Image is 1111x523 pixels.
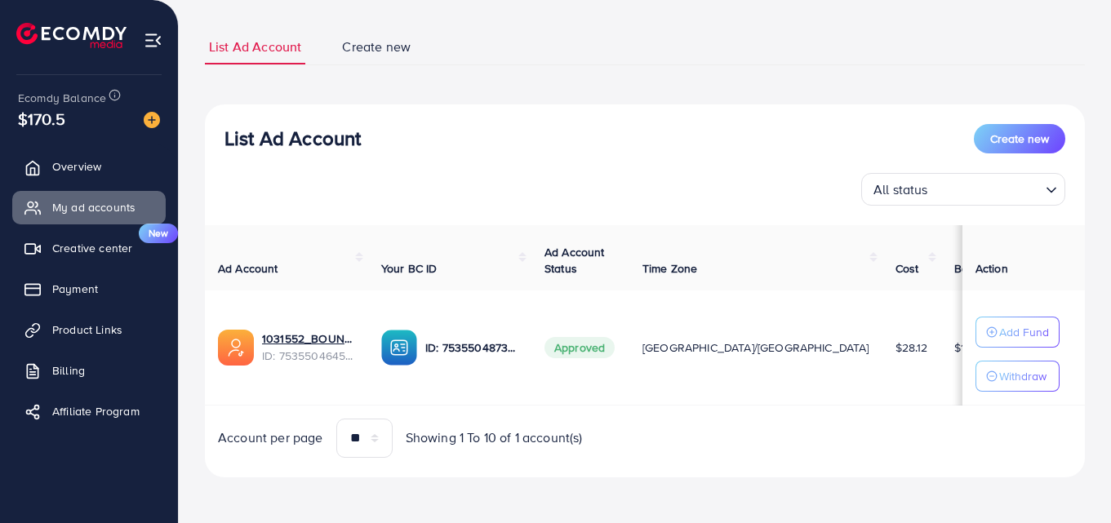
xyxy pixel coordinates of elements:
button: Withdraw [975,361,1060,392]
span: Showing 1 To 10 of 1 account(s) [406,428,583,447]
span: Overview [52,158,101,175]
img: ic-ba-acc.ded83a64.svg [381,330,417,366]
span: Time Zone [642,260,697,277]
a: Billing [12,354,166,387]
span: Ad Account Status [544,244,605,277]
span: List Ad Account [209,38,301,56]
button: Add Fund [975,317,1060,348]
span: Creative center [52,240,132,256]
span: Action [975,260,1008,277]
input: Search for option [933,175,1039,202]
p: Add Fund [999,322,1049,342]
a: Overview [12,150,166,183]
p: Withdraw [999,366,1047,386]
span: Ad Account [218,260,278,277]
span: New [139,224,178,243]
a: 1031552_BOUNTY BOWL_1754496566037 [262,330,355,347]
img: menu [144,31,162,50]
span: Create new [990,131,1049,147]
a: My ad accounts [12,191,166,224]
a: Product Links [12,313,166,346]
iframe: Chat [1042,450,1099,511]
span: Your BC ID [381,260,438,277]
img: image [144,112,160,128]
img: logo [16,23,127,48]
button: Create new [974,124,1065,153]
div: <span class='underline'>1031552_BOUNTY BOWL_1754496566037</span></br>7535504645003919368 [262,330,355,364]
a: Payment [12,273,166,305]
span: Approved [544,337,615,358]
span: ID: 7535504645003919368 [262,348,355,364]
span: My ad accounts [52,199,136,215]
span: [GEOGRAPHIC_DATA]/[GEOGRAPHIC_DATA] [642,339,869,356]
span: Billing [52,362,85,379]
p: ID: 7535504873475932176 [425,338,518,357]
h3: List Ad Account [224,126,361,150]
span: Affiliate Program [52,403,140,419]
a: Affiliate Program [12,395,166,428]
span: Create new [342,38,411,56]
span: Cost [895,260,919,277]
span: Account per page [218,428,323,447]
span: Ecomdy Balance [18,90,106,106]
span: Product Links [52,321,122,338]
a: Creative centerNew [12,232,166,264]
img: ic-ads-acc.e4c84228.svg [218,330,254,366]
div: Search for option [861,173,1065,206]
span: $28.12 [895,339,928,356]
span: Payment [52,281,98,297]
span: $170.5 [18,107,65,131]
span: All status [870,178,931,202]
